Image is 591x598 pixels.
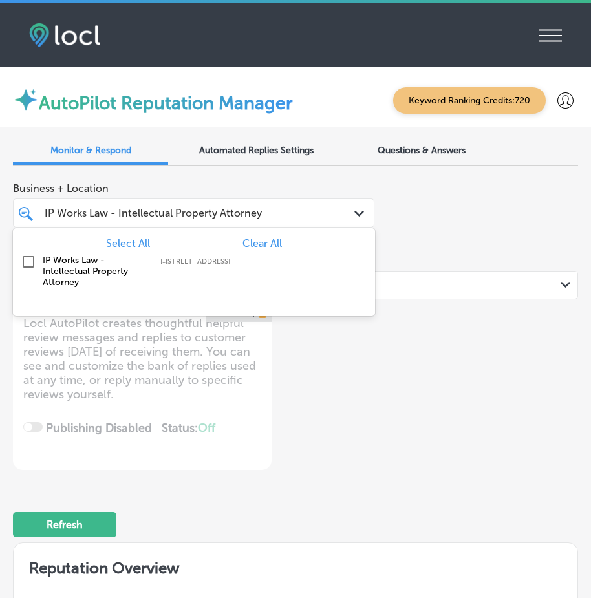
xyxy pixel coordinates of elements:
span: Clear All [242,237,282,250]
label: 196 West Ashland Street [166,257,265,266]
span: Questions & Answers [378,145,466,156]
label: AutoPilot Reputation Manager [39,92,293,114]
label: 196 West Ashland Street, Doylestown, PA, 18901-4040 [160,257,166,266]
span: Business + Location [13,182,374,195]
label: IP Works Law - Intellectual Property Attorney [43,255,147,288]
span: Monitor & Respond [50,145,131,156]
img: fda3e92497d09a02dc62c9cd864e3231.png [29,23,100,47]
span: Keyword Ranking Credits: 720 [393,87,546,114]
span: Automated Replies Settings [199,145,314,156]
button: Refresh [13,512,116,537]
img: autopilot-icon [13,87,39,112]
h2: Reputation Overview [14,543,577,588]
span: Select All [106,237,150,250]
